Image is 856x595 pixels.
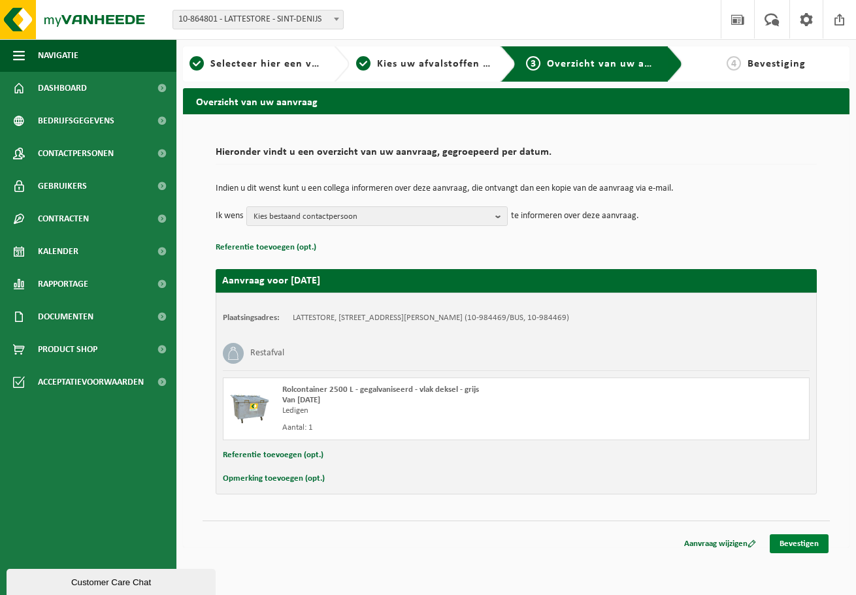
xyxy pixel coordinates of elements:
h2: Overzicht van uw aanvraag [183,88,849,114]
span: Contracten [38,202,89,235]
p: te informeren over deze aanvraag. [511,206,639,226]
span: 2 [356,56,370,71]
h3: Restafval [250,343,284,364]
span: 10-864801 - LATTESTORE - SINT-DENIJS [173,10,344,29]
iframe: chat widget [7,566,218,595]
span: Contactpersonen [38,137,114,170]
span: Navigatie [38,39,78,72]
div: Ledigen [282,406,568,416]
a: Bevestigen [770,534,829,553]
p: Ik wens [216,206,243,226]
span: Kies bestaand contactpersoon [254,207,490,227]
strong: Aanvraag voor [DATE] [222,276,320,286]
img: WB-2500-GAL-GY-01.png [230,385,269,424]
a: Aanvraag wijzigen [674,534,766,553]
span: Acceptatievoorwaarden [38,366,144,398]
span: Product Shop [38,333,97,366]
span: 1 [189,56,204,71]
span: Bedrijfsgegevens [38,105,114,137]
span: Overzicht van uw aanvraag [547,59,685,69]
strong: Van [DATE] [282,396,320,404]
button: Kies bestaand contactpersoon [246,206,508,226]
button: Referentie toevoegen (opt.) [223,447,323,464]
p: Indien u dit wenst kunt u een collega informeren over deze aanvraag, die ontvangt dan een kopie v... [216,184,817,193]
span: Dashboard [38,72,87,105]
span: Rolcontainer 2500 L - gegalvaniseerd - vlak deksel - grijs [282,385,479,394]
span: 3 [526,56,540,71]
a: 2Kies uw afvalstoffen en recipiënten [356,56,490,72]
span: Kalender [38,235,78,268]
span: 10-864801 - LATTESTORE - SINT-DENIJS [173,10,343,29]
button: Referentie toevoegen (opt.) [216,239,316,256]
strong: Plaatsingsadres: [223,314,280,322]
span: Documenten [38,300,93,333]
span: Gebruikers [38,170,87,202]
td: LATTESTORE, [STREET_ADDRESS][PERSON_NAME] (10-984469/BUS, 10-984469) [293,313,569,323]
a: 1Selecteer hier een vestiging [189,56,323,72]
button: Opmerking toevoegen (opt.) [223,470,325,487]
span: Kies uw afvalstoffen en recipiënten [377,59,557,69]
span: Selecteer hier een vestiging [210,59,352,69]
div: Aantal: 1 [282,423,568,433]
span: 4 [727,56,741,71]
h2: Hieronder vindt u een overzicht van uw aanvraag, gegroepeerd per datum. [216,147,817,165]
span: Rapportage [38,268,88,300]
span: Bevestiging [748,59,806,69]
